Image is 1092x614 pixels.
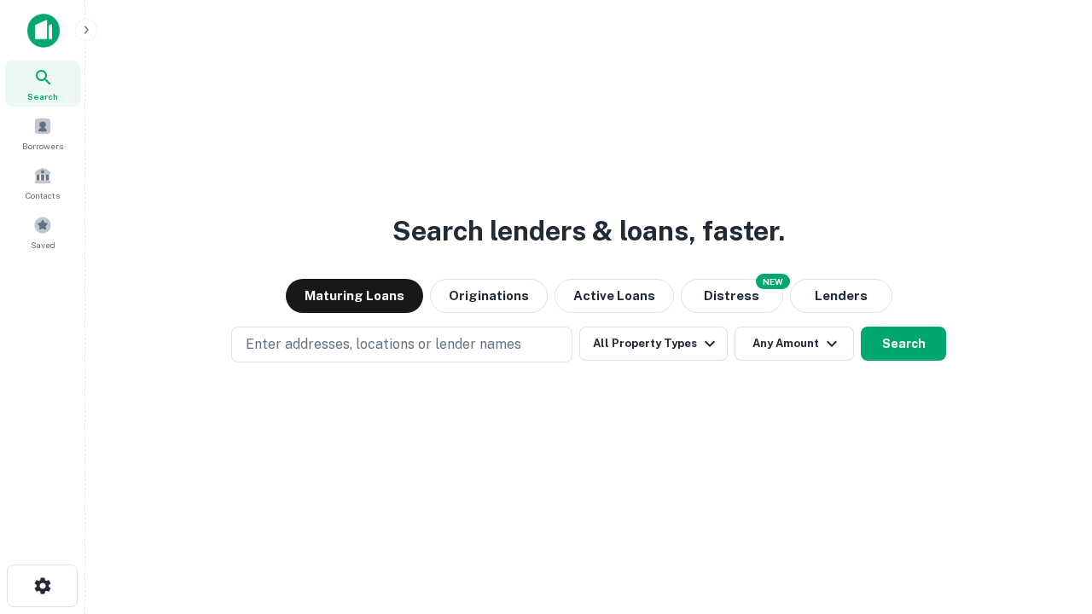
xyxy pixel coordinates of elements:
[1007,478,1092,559] iframe: Chat Widget
[681,279,783,313] button: Search distressed loans with lien and other non-mortgage details.
[27,14,60,48] img: capitalize-icon.png
[5,61,80,107] a: Search
[5,110,80,156] a: Borrowers
[5,209,80,255] a: Saved
[231,327,572,362] button: Enter addresses, locations or lender names
[735,327,854,361] button: Any Amount
[392,211,785,252] h3: Search lenders & loans, faster.
[26,188,60,202] span: Contacts
[555,279,674,313] button: Active Loans
[27,90,58,103] span: Search
[5,159,80,206] a: Contacts
[756,274,790,289] div: NEW
[861,327,946,361] button: Search
[31,238,55,252] span: Saved
[246,334,521,355] p: Enter addresses, locations or lender names
[579,327,728,361] button: All Property Types
[22,139,63,153] span: Borrowers
[286,279,423,313] button: Maturing Loans
[790,279,892,313] button: Lenders
[430,279,548,313] button: Originations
